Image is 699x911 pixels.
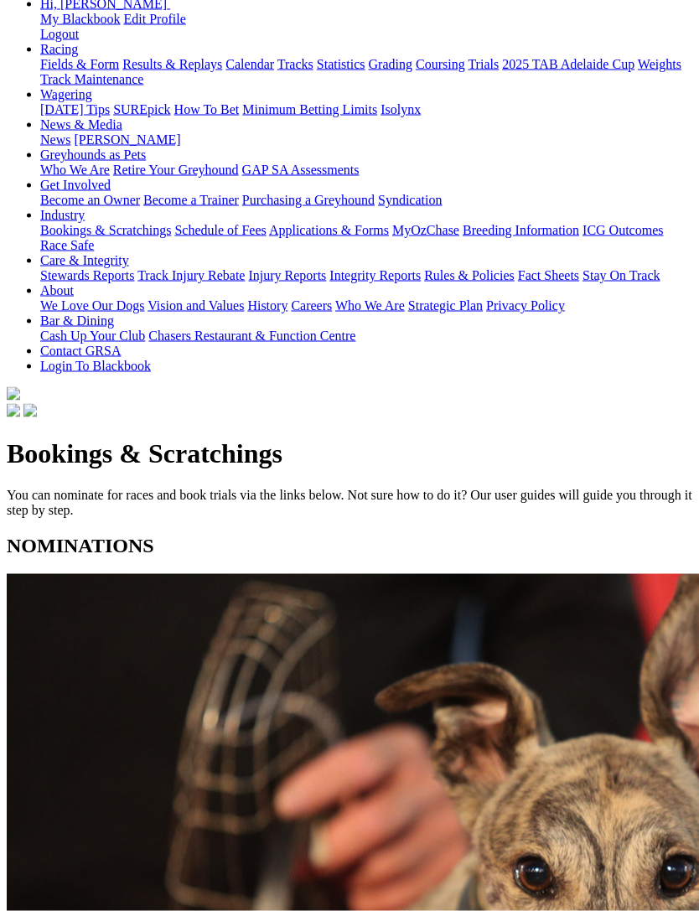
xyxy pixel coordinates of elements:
[7,387,20,401] img: logo-grsa-white.png
[40,253,129,267] a: Care & Integrity
[40,132,692,148] div: News & Media
[40,57,692,87] div: Racing
[40,148,146,162] a: Greyhounds as Pets
[40,102,692,117] div: Wagering
[468,57,499,71] a: Trials
[40,163,692,178] div: Greyhounds as Pets
[247,298,287,313] a: History
[113,102,170,116] a: SUREpick
[335,298,405,313] a: Who We Are
[378,193,442,207] a: Syndication
[416,57,465,71] a: Coursing
[638,57,681,71] a: Weights
[40,283,74,298] a: About
[242,163,360,177] a: GAP SA Assessments
[40,329,145,343] a: Cash Up Your Club
[381,102,421,116] a: Isolynx
[277,57,313,71] a: Tracks
[424,268,515,282] a: Rules & Policies
[174,102,240,116] a: How To Bet
[40,12,121,26] a: My Blackbook
[40,57,119,71] a: Fields & Form
[40,268,134,282] a: Stewards Reports
[40,42,78,56] a: Racing
[518,268,579,282] a: Fact Sheets
[40,359,151,373] a: Login To Blackbook
[329,268,421,282] a: Integrity Reports
[40,298,692,313] div: About
[40,344,121,358] a: Contact GRSA
[174,223,266,237] a: Schedule of Fees
[40,238,94,252] a: Race Safe
[40,87,92,101] a: Wagering
[113,163,239,177] a: Retire Your Greyhound
[502,57,634,71] a: 2025 TAB Adelaide Cup
[40,223,171,237] a: Bookings & Scratchings
[40,208,85,222] a: Industry
[242,102,377,116] a: Minimum Betting Limits
[486,298,565,313] a: Privacy Policy
[248,268,326,282] a: Injury Reports
[40,72,143,86] a: Track Maintenance
[137,268,245,282] a: Track Injury Rebate
[74,132,180,147] a: [PERSON_NAME]
[408,298,483,313] a: Strategic Plan
[143,193,239,207] a: Become a Trainer
[122,57,222,71] a: Results & Replays
[7,404,20,417] img: facebook.svg
[7,535,692,557] h2: NOMINATIONS
[124,12,186,26] a: Edit Profile
[317,57,365,71] a: Statistics
[40,27,79,41] a: Logout
[148,329,355,343] a: Chasers Restaurant & Function Centre
[40,193,692,208] div: Get Involved
[40,223,692,253] div: Industry
[269,223,389,237] a: Applications & Forms
[291,298,332,313] a: Careers
[23,404,37,417] img: twitter.svg
[369,57,412,71] a: Grading
[40,102,110,116] a: [DATE] Tips
[148,298,244,313] a: Vision and Values
[40,12,692,42] div: Hi, [PERSON_NAME]
[582,268,660,282] a: Stay On Track
[225,57,274,71] a: Calendar
[40,117,122,132] a: News & Media
[392,223,459,237] a: MyOzChase
[7,488,692,518] p: You can nominate for races and book trials via the links below. Not sure how to do it? Our user g...
[582,223,663,237] a: ICG Outcomes
[40,298,144,313] a: We Love Our Dogs
[40,178,111,192] a: Get Involved
[40,313,114,328] a: Bar & Dining
[40,329,692,344] div: Bar & Dining
[7,438,692,469] h1: Bookings & Scratchings
[463,223,579,237] a: Breeding Information
[40,268,692,283] div: Care & Integrity
[40,193,140,207] a: Become an Owner
[40,163,110,177] a: Who We Are
[40,132,70,147] a: News
[242,193,375,207] a: Purchasing a Greyhound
